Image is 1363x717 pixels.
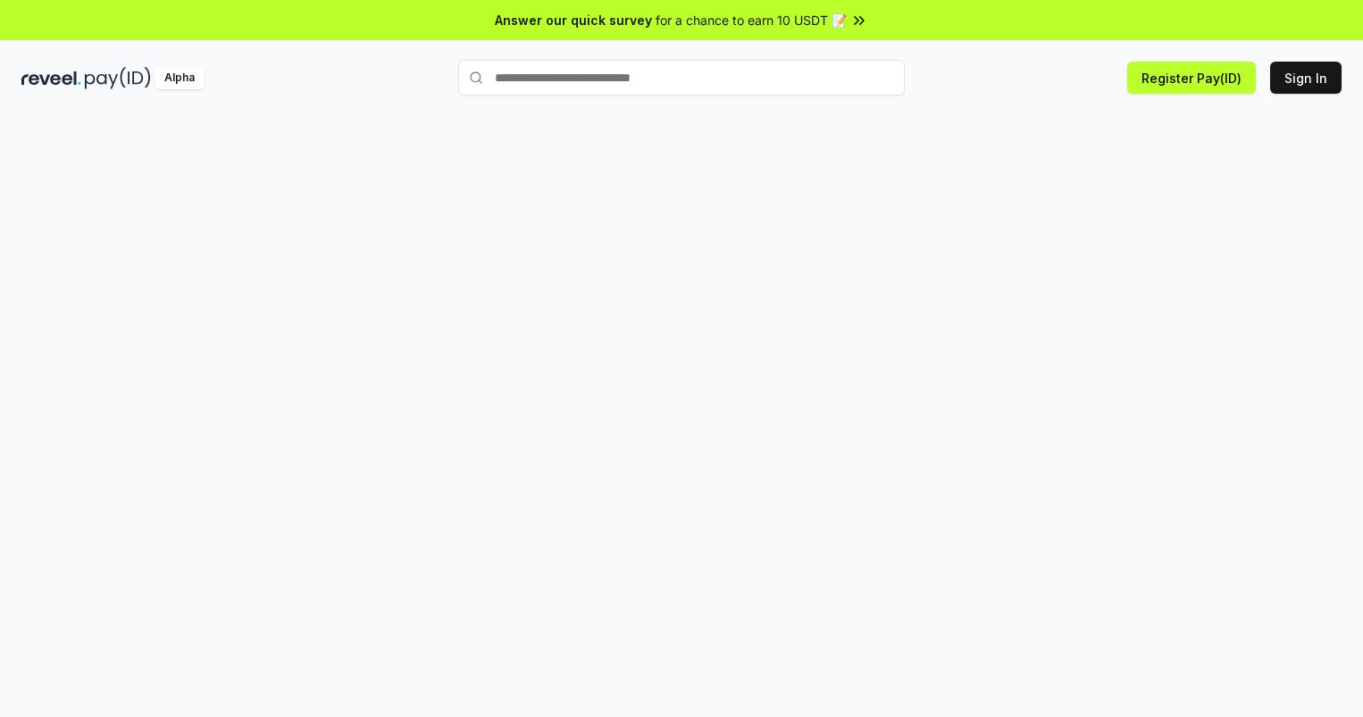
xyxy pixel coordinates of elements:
[1270,62,1342,94] button: Sign In
[1127,62,1256,94] button: Register Pay(ID)
[155,67,205,89] div: Alpha
[495,11,652,29] span: Answer our quick survey
[21,67,81,89] img: reveel_dark
[656,11,847,29] span: for a chance to earn 10 USDT 📝
[85,67,151,89] img: pay_id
